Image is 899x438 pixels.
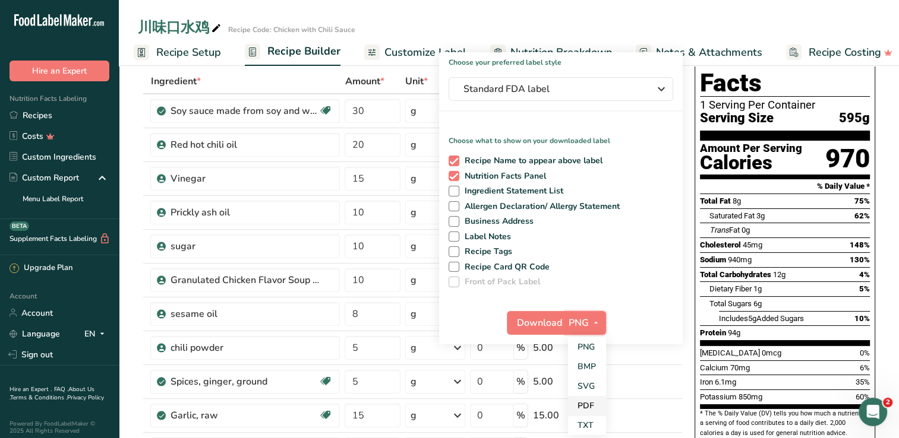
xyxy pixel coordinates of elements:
span: Recipe Setup [156,45,221,61]
span: 60% [856,392,870,401]
span: 850mg [739,392,762,401]
span: 1g [753,284,762,293]
div: Powered By FoodLabelMaker © 2025 All Rights Reserved [10,420,109,434]
span: Nutrition Breakdown [510,45,612,61]
span: Ingredient [150,74,200,88]
a: TXT [568,415,606,435]
button: Download [507,311,565,335]
span: Recipe Tags [459,246,513,257]
span: 10% [854,314,870,323]
div: Calories [700,154,802,172]
div: 15.00 [533,408,571,423]
div: sugar [170,239,318,253]
span: 4% [859,270,870,279]
div: chili powder [170,341,318,355]
span: Dietary Fiber [709,284,752,293]
span: 0g [742,226,750,234]
span: 45mg [743,240,762,249]
a: Customize Label [364,39,466,66]
span: Cholesterol [700,240,741,249]
section: % Daily Value * [700,179,870,193]
a: Recipe Setup [134,39,221,66]
div: g [411,341,417,355]
span: Allergen Declaration/ Allergy Statement [459,201,620,212]
div: Soy sauce made from soy and wheat (shoyu) [170,104,318,118]
div: g [411,138,417,152]
p: Choose what to show on your downloaded label [439,126,683,146]
span: Download [517,316,562,330]
span: 148% [850,240,870,249]
div: 5.00 [533,374,571,389]
div: BETA [10,221,29,231]
a: PNG [568,337,606,357]
span: 8g [733,196,741,205]
a: Hire an Expert . [10,385,52,393]
span: 130% [850,255,870,264]
a: Recipe Builder [245,38,340,66]
div: Granulated Chicken Flavor Soup Base Mix [170,273,318,287]
span: Nutrition Facts Panel [459,171,547,182]
span: 5g [748,314,756,323]
a: Notes & Attachments [636,39,762,66]
h1: Nutrition Facts [700,42,870,97]
a: BMP [568,357,606,376]
a: Privacy Policy [67,393,104,402]
a: SVG [568,376,606,396]
span: Sodium [700,255,726,264]
span: 75% [854,196,870,205]
span: 3g [756,211,765,220]
span: Front of Pack Label [459,277,541,287]
span: Unit [405,74,428,88]
span: 6% [860,363,870,372]
div: g [411,273,417,287]
span: Amount [345,74,384,88]
div: g [411,172,417,186]
span: Total Carbohydrates [700,270,771,279]
span: 0mcg [762,348,781,357]
span: 35% [856,377,870,386]
section: * The % Daily Value (DV) tells you how much a nutrient in a serving of food contributes to a dail... [700,409,870,438]
span: Fat [709,226,740,234]
span: Serving Size [700,111,774,126]
div: Recipe Code: Chicken with Chili Sauce [228,24,355,35]
span: [MEDICAL_DATA] [700,348,760,357]
span: Notes & Attachments [656,45,762,61]
span: 0% [860,348,870,357]
div: Garlic, raw [170,408,318,423]
span: Protein [700,328,726,337]
div: Prickly ash oil [170,205,318,220]
span: Includes Added Sugars [719,314,804,323]
span: 940mg [728,255,752,264]
div: g [411,205,417,220]
div: g [411,239,417,253]
span: Recipe Costing [809,45,881,61]
span: 70mg [730,363,750,372]
span: Label Notes [459,231,512,242]
button: Hire an Expert [10,61,109,81]
div: g [411,408,417,423]
span: Business Address [459,216,534,227]
span: Total Fat [700,196,731,205]
span: 595g [839,111,870,126]
span: 2 [883,398,892,407]
div: Spices, ginger, ground [170,374,318,389]
a: Language [10,323,60,344]
button: Standard FDA label [449,77,673,101]
span: Customize Label [384,45,466,61]
button: PNG [565,311,606,335]
a: FAQ . [54,385,68,393]
div: Vinegar [170,172,318,186]
span: Calcium [700,363,728,372]
a: PDF [568,396,606,415]
span: Standard FDA label [463,82,642,96]
span: Ingredient Statement List [459,186,564,196]
div: g [411,307,417,321]
a: Recipe Costing [786,39,892,66]
span: 6g [753,299,762,308]
div: 川味口水鸡 [138,17,223,38]
div: sesame oil [170,307,318,321]
i: Trans [709,226,729,234]
div: Upgrade Plan [10,262,72,274]
span: 94g [728,328,740,337]
span: Saturated Fat [709,211,755,220]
